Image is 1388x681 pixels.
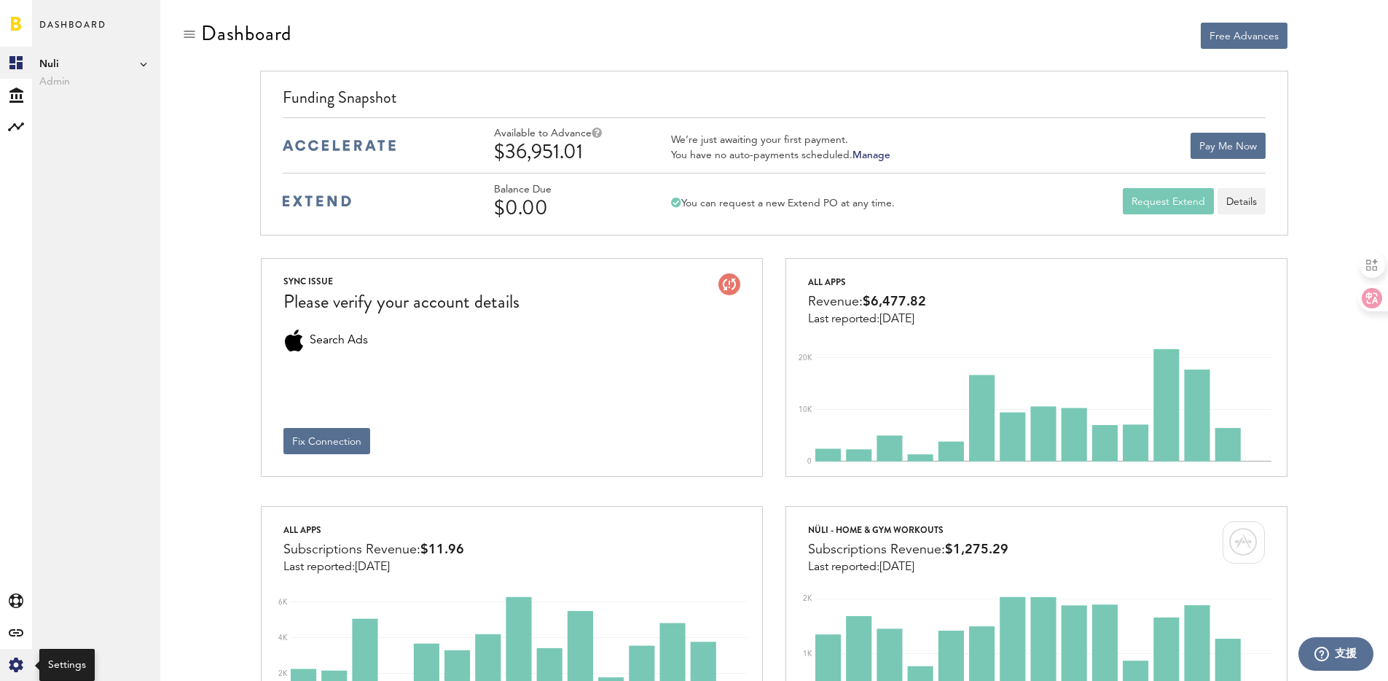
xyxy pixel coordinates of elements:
[278,599,288,606] text: 6K
[283,140,396,151] img: accelerate-medium-blue-logo.svg
[283,539,464,561] div: Subscriptions Revenue:
[799,406,812,413] text: 10K
[283,289,519,315] div: Please verify your account details
[494,140,632,163] div: $36,951.01
[283,521,464,539] div: All apps
[808,521,1008,539] div: Nüli - Home & Gym Workouts
[671,149,890,162] div: You have no auto-payments scheduled.
[808,561,1008,574] div: Last reported:
[1201,23,1287,49] button: Free Advances
[671,197,895,210] div: You can request a new Extend PO at any time.
[1123,188,1214,214] button: Request Extend
[807,458,812,465] text: 0
[879,561,914,573] span: [DATE]
[945,543,1008,556] span: $1,275.29
[808,313,926,326] div: Last reported:
[494,196,632,219] div: $0.00
[283,330,305,351] div: Search Ads
[803,650,812,658] text: 1K
[808,539,1008,561] div: Subscriptions Revenue:
[278,634,288,642] text: 4K
[671,133,890,147] div: We’re just awaiting your first payment.
[1218,188,1266,214] a: Details
[803,595,812,602] text: 2K
[420,543,464,556] span: $11.96
[808,291,926,313] div: Revenue:
[808,273,926,291] div: All apps
[39,55,153,73] span: Nuli
[1223,521,1265,564] img: card-marketplace-itunes.svg
[39,16,106,47] span: Dashboard
[283,86,1266,117] div: Funding Snapshot
[201,22,291,45] div: Dashboard
[283,273,519,289] div: SYNC ISSUE
[1191,133,1266,159] button: Pay Me Now
[48,658,86,672] div: Settings
[283,428,370,454] button: Fix Connection
[1298,637,1373,674] iframe: 開啟您可用於找到更多資訊的 Widget
[494,184,632,196] div: Balance Due
[718,273,740,295] img: account-issue.svg
[278,670,288,677] text: 2K
[879,314,914,325] span: [DATE]
[863,295,926,308] span: $6,477.82
[283,561,464,574] div: Last reported:
[494,128,632,140] div: Available to Advance
[355,561,390,573] span: [DATE]
[283,195,351,207] img: extend-medium-blue-logo.svg
[799,354,812,362] text: 20K
[39,73,153,90] span: Admin
[310,330,368,351] span: Search Ads
[852,150,890,160] a: Manage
